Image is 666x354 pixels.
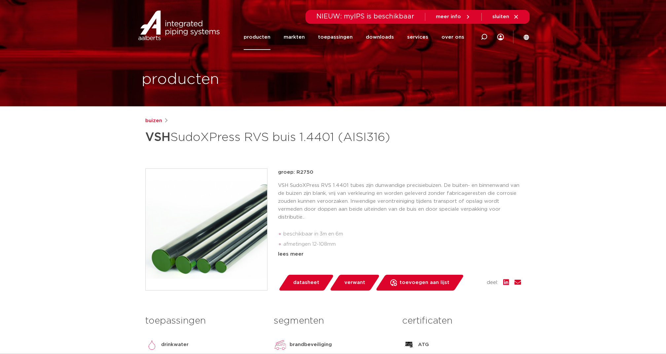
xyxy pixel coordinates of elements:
a: meer info [436,14,471,20]
h1: producten [142,69,219,90]
a: sluiten [492,14,519,20]
img: drinkwater [145,338,158,351]
a: downloads [366,24,394,50]
div: lees meer [278,250,521,258]
h3: segmenten [274,314,392,328]
p: brandbeveiliging [290,341,332,349]
span: sluiten [492,14,509,19]
a: datasheet [278,275,334,291]
a: producten [244,24,270,50]
span: datasheet [293,277,319,288]
p: ATG [418,341,429,349]
img: ATG [402,338,415,351]
li: afmetingen 12-108mm [283,239,521,250]
h1: SudoXPress RVS buis 1.4401 (AISI316) [145,127,393,147]
h3: certificaten [402,314,521,328]
span: toevoegen aan lijst [400,277,449,288]
span: meer info [436,14,461,19]
a: toepassingen [318,24,353,50]
span: verwant [344,277,365,288]
li: beschikbaar in 3m en 6m [283,229,521,239]
p: groep: R2750 [278,168,521,176]
span: deel: [487,279,498,287]
strong: VSH [145,131,170,143]
a: buizen [145,117,162,125]
a: over ons [441,24,464,50]
a: verwant [329,275,380,291]
img: brandbeveiliging [274,338,287,351]
a: markten [284,24,305,50]
span: NIEUW: myIPS is beschikbaar [316,13,414,20]
p: VSH SudoXPress RVS 1.4401 tubes zijn dunwandige precisiebuizen. De buiten- en binnenwand van de b... [278,182,521,221]
h3: toepassingen [145,314,264,328]
img: Product Image for VSH SudoXPress RVS buis 1.4401 (AISI316) [146,169,267,290]
a: services [407,24,428,50]
p: drinkwater [161,341,189,349]
nav: Menu [244,24,464,50]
